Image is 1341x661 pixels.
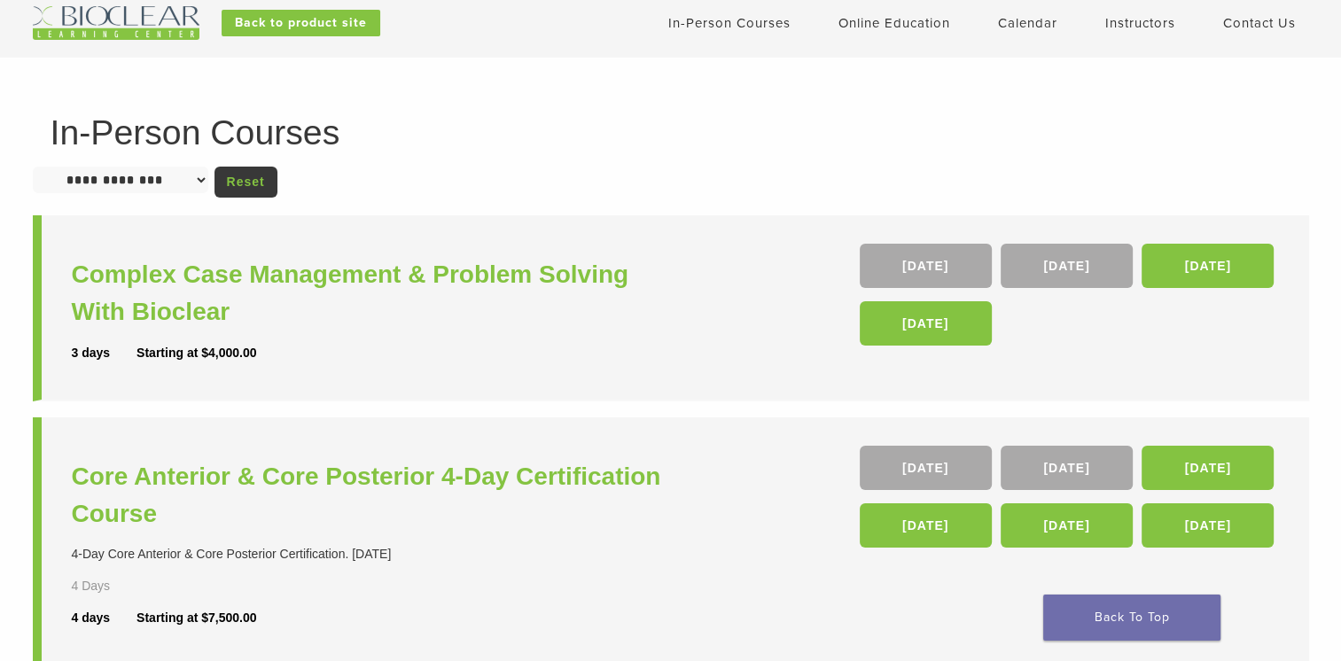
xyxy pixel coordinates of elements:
[860,446,1279,556] div: , , , , ,
[860,244,992,288] a: [DATE]
[860,244,1279,354] div: , , ,
[1223,15,1296,31] a: Contact Us
[72,577,162,595] div: 4 Days
[136,344,256,362] div: Starting at $4,000.00
[72,256,675,330] a: Complex Case Management & Problem Solving With Bioclear
[1142,503,1274,548] a: [DATE]
[222,10,380,36] a: Back to product site
[1142,244,1274,288] a: [DATE]
[1001,244,1133,288] a: [DATE]
[1001,503,1133,548] a: [DATE]
[72,458,675,533] a: Core Anterior & Core Posterior 4-Day Certification Course
[136,609,256,627] div: Starting at $7,500.00
[72,344,137,362] div: 3 days
[860,446,992,490] a: [DATE]
[214,167,277,198] a: Reset
[1001,446,1133,490] a: [DATE]
[51,115,1291,150] h1: In-Person Courses
[998,15,1057,31] a: Calendar
[860,503,992,548] a: [DATE]
[1142,446,1274,490] a: [DATE]
[860,301,992,346] a: [DATE]
[1043,595,1220,641] a: Back To Top
[668,15,791,31] a: In-Person Courses
[33,6,199,40] img: Bioclear
[72,545,675,564] div: 4-Day Core Anterior & Core Posterior Certification. [DATE]
[72,609,137,627] div: 4 days
[838,15,950,31] a: Online Education
[1105,15,1175,31] a: Instructors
